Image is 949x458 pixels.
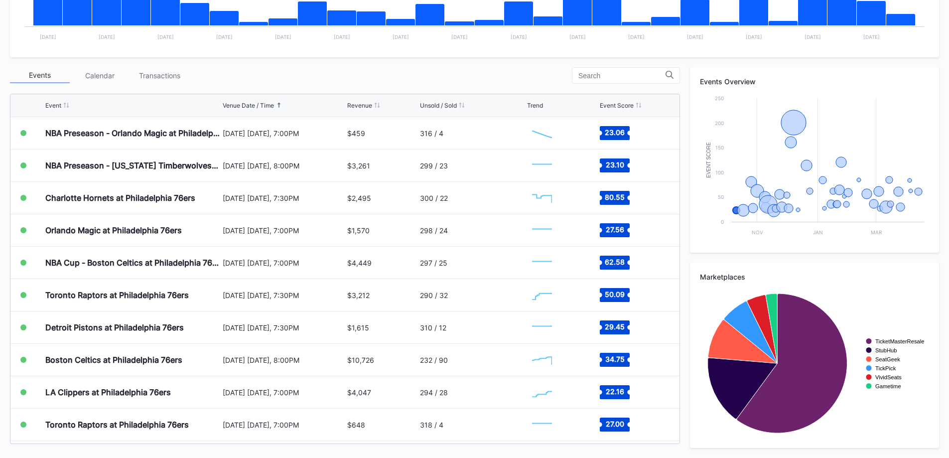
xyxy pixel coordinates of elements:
[347,194,371,202] div: $2,495
[527,153,557,178] svg: Chart title
[718,194,724,200] text: 50
[45,420,189,430] div: Toronto Raptors at Philadelphia 76ers
[605,387,624,396] text: 22.16
[10,68,70,83] div: Events
[700,93,929,243] svg: Chart title
[605,322,625,331] text: 29.45
[223,259,345,267] div: [DATE] [DATE], 7:00PM
[223,161,345,170] div: [DATE] [DATE], 8:00PM
[223,421,345,429] div: [DATE] [DATE], 7:00PM
[721,219,724,225] text: 0
[223,226,345,235] div: [DATE] [DATE], 7:00PM
[45,160,220,170] div: NBA Preseason - [US_STATE] Timberwolves at Philadelphia 76ers
[605,128,625,137] text: 23.06
[347,226,370,235] div: $1,570
[275,34,291,40] text: [DATE]
[45,225,182,235] div: Orlando Magic at Philadelphia 76ers
[746,34,762,40] text: [DATE]
[875,356,900,362] text: SeatGeek
[569,34,586,40] text: [DATE]
[511,34,527,40] text: [DATE]
[45,322,184,332] div: Detroit Pistons at Philadelphia 76ers
[605,355,624,363] text: 34.75
[605,193,625,201] text: 80.55
[130,68,189,83] div: Transactions
[875,338,924,344] text: TicketMasterResale
[40,34,56,40] text: [DATE]
[605,225,624,234] text: 27.56
[875,347,897,353] text: StubHub
[347,421,365,429] div: $648
[605,290,625,299] text: 50.09
[347,323,369,332] div: $1,615
[347,259,372,267] div: $4,449
[70,68,130,83] div: Calendar
[223,323,345,332] div: [DATE] [DATE], 7:30PM
[223,129,345,138] div: [DATE] [DATE], 7:00PM
[223,194,345,202] div: [DATE] [DATE], 7:30PM
[700,273,929,281] div: Marketplaces
[420,194,448,202] div: 300 / 22
[157,34,174,40] text: [DATE]
[527,102,543,109] div: Trend
[45,258,220,268] div: NBA Cup - Boston Celtics at Philadelphia 76ers
[527,250,557,275] svg: Chart title
[605,258,625,266] text: 62.58
[871,229,882,235] text: Mar
[393,34,409,40] text: [DATE]
[715,95,724,101] text: 250
[420,226,448,235] div: 298 / 24
[45,193,195,203] div: Charlotte Hornets at Philadelphia 76ers
[687,34,703,40] text: [DATE]
[715,169,724,175] text: 100
[863,34,880,40] text: [DATE]
[347,102,372,109] div: Revenue
[99,34,115,40] text: [DATE]
[875,374,902,380] text: VividSeats
[875,365,896,371] text: TickPick
[527,121,557,146] svg: Chart title
[715,120,724,126] text: 200
[527,283,557,307] svg: Chart title
[715,145,724,151] text: 150
[420,421,443,429] div: 318 / 4
[706,142,711,178] text: Event Score
[45,102,61,109] div: Event
[45,355,182,365] div: Boston Celtics at Philadelphia 76ers
[347,388,371,397] div: $4,047
[223,102,274,109] div: Venue Date / Time
[45,290,189,300] div: Toronto Raptors at Philadelphia 76ers
[420,129,443,138] div: 316 / 4
[216,34,233,40] text: [DATE]
[223,356,345,364] div: [DATE] [DATE], 8:00PM
[527,218,557,243] svg: Chart title
[527,315,557,340] svg: Chart title
[578,72,666,80] input: Search
[752,229,763,235] text: Nov
[420,356,448,364] div: 232 / 90
[223,291,345,300] div: [DATE] [DATE], 7:30PM
[420,161,448,170] div: 299 / 23
[600,102,634,109] div: Event Score
[700,77,929,86] div: Events Overview
[527,380,557,405] svg: Chart title
[420,102,457,109] div: Unsold / Sold
[813,229,823,235] text: Jan
[805,34,821,40] text: [DATE]
[420,323,446,332] div: 310 / 12
[223,388,345,397] div: [DATE] [DATE], 7:00PM
[347,291,370,300] div: $3,212
[451,34,468,40] text: [DATE]
[527,185,557,210] svg: Chart title
[420,388,448,397] div: 294 / 28
[45,128,220,138] div: NBA Preseason - Orlando Magic at Philadelphia 76ers
[334,34,350,40] text: [DATE]
[420,291,448,300] div: 290 / 32
[875,383,901,389] text: Gametime
[347,161,370,170] div: $3,261
[527,347,557,372] svg: Chart title
[700,289,929,438] svg: Chart title
[605,420,624,428] text: 27.00
[628,34,645,40] text: [DATE]
[527,412,557,437] svg: Chart title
